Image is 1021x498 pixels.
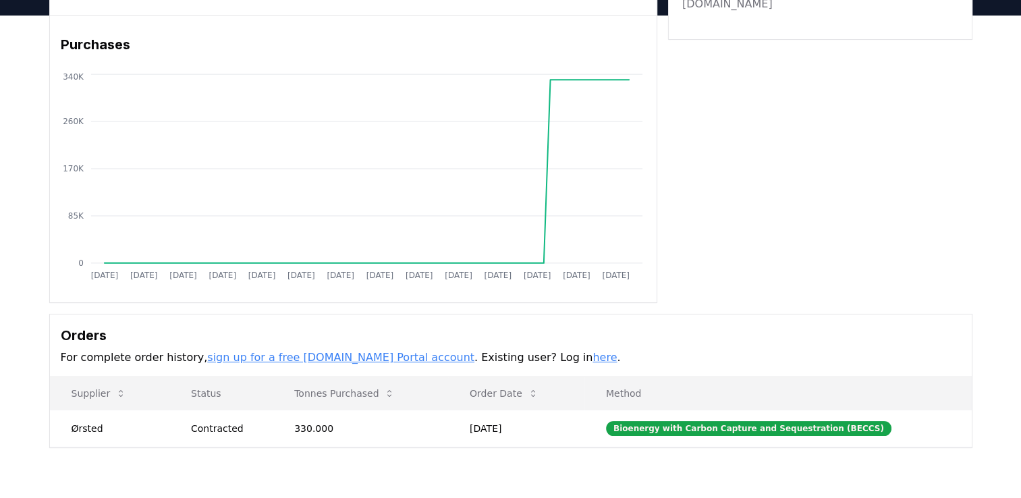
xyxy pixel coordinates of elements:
td: [DATE] [448,410,584,447]
button: Tonnes Purchased [283,380,406,407]
tspan: [DATE] [327,271,354,280]
div: Contracted [191,422,262,435]
tspan: 0 [78,258,84,268]
tspan: [DATE] [169,271,197,280]
p: Method [595,387,961,400]
tspan: 85K [67,211,84,221]
p: For complete order history, . Existing user? Log in . [61,350,961,366]
tspan: [DATE] [366,271,393,280]
tspan: [DATE] [248,271,275,280]
tspan: [DATE] [602,271,630,280]
tspan: [DATE] [406,271,433,280]
tspan: [DATE] [90,271,118,280]
td: Ørsted [50,410,169,447]
tspan: [DATE] [287,271,315,280]
a: sign up for a free [DOMAIN_NAME] Portal account [207,351,474,364]
tspan: [DATE] [130,271,157,280]
td: 330.000 [273,410,448,447]
h3: Purchases [61,34,646,55]
h3: Orders [61,325,961,345]
button: Supplier [61,380,138,407]
tspan: 170K [63,164,84,173]
div: Bioenergy with Carbon Capture and Sequestration (BECCS) [606,421,891,436]
tspan: [DATE] [524,271,551,280]
tspan: [DATE] [563,271,590,280]
tspan: [DATE] [209,271,236,280]
tspan: 260K [63,117,84,126]
button: Order Date [459,380,549,407]
p: Status [180,387,262,400]
tspan: [DATE] [445,271,472,280]
tspan: 340K [63,72,84,82]
a: here [592,351,617,364]
tspan: [DATE] [484,271,512,280]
